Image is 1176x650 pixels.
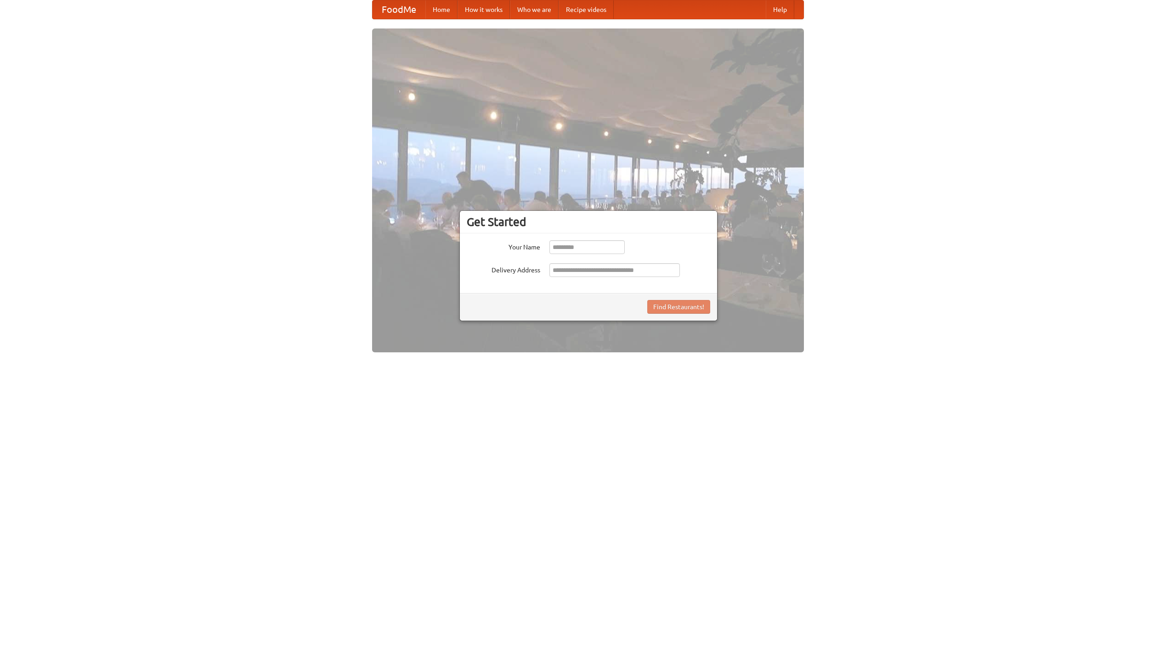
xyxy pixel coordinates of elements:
h3: Get Started [467,215,710,229]
a: How it works [458,0,510,19]
a: Home [425,0,458,19]
a: Who we are [510,0,559,19]
label: Delivery Address [467,263,540,275]
label: Your Name [467,240,540,252]
a: Help [766,0,794,19]
button: Find Restaurants! [647,300,710,314]
a: FoodMe [373,0,425,19]
a: Recipe videos [559,0,614,19]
